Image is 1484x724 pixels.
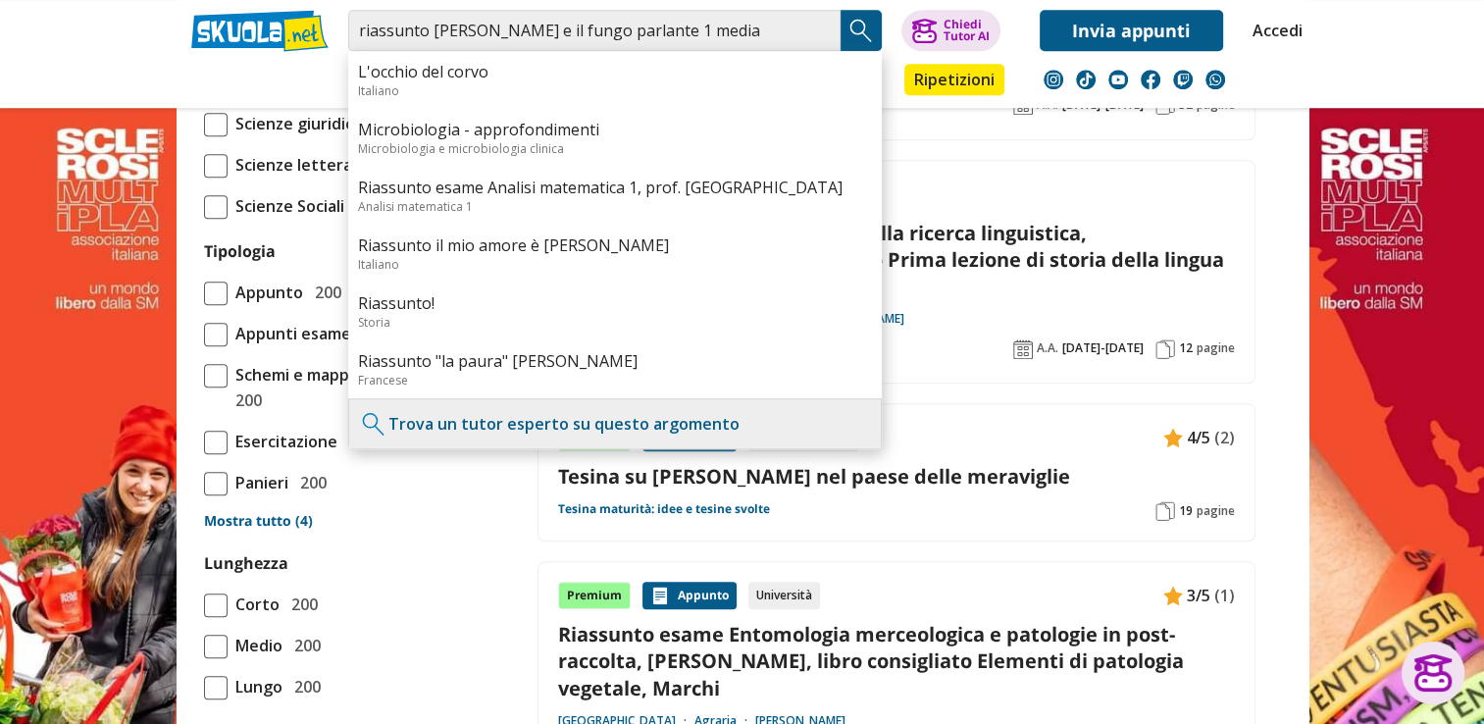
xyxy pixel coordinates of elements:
a: Riassunto! [358,292,872,314]
label: Tipologia [204,240,276,262]
a: Accedi [1253,10,1294,51]
span: pagine [1197,340,1235,356]
img: Appunti contenuto [1163,428,1183,447]
a: Tesina su [PERSON_NAME] nel paese delle meraviglie [558,463,1235,490]
span: 200 [286,633,321,658]
span: Scienze Sociali Prof [228,193,382,219]
img: Trova un tutor esperto [359,409,388,439]
a: Appunti [343,64,432,99]
label: Lunghezza [204,552,288,574]
a: Riassunto esame Entomologia merceologica e patologie in post-raccolta, [PERSON_NAME], libro consi... [558,621,1235,701]
a: Riassunto esame metodologia della ricerca linguistica, [PERSON_NAME], libro consigliato Prima lez... [558,220,1235,300]
span: 200 [341,429,376,454]
img: tiktok [1076,70,1096,89]
span: 200 [228,388,262,413]
span: Corto [228,592,280,617]
a: Trova un tutor esperto su questo argomento [388,413,740,435]
img: Appunti contenuto [1163,586,1183,605]
span: Scienze giuridiche Prof [228,111,410,136]
span: 200 [286,674,321,699]
span: 12 [1179,340,1193,356]
img: twitch [1173,70,1193,89]
a: L'occhio del corvo [358,61,872,82]
a: Riassunto "la paura" [PERSON_NAME] [358,350,872,372]
span: Scienze letterarie Prof [228,152,410,178]
span: 4/5 [1187,425,1210,450]
div: Premium [558,582,631,609]
span: Appunti esame [228,321,351,346]
a: Tesina maturità: idee e tesine svolte [558,501,770,517]
span: 19 [1179,503,1193,519]
button: ChiediTutor AI [901,10,1000,51]
span: 200 [307,280,341,305]
div: Francese [358,372,872,388]
div: Microbiologia e microbiologia clinica [358,140,872,157]
img: Pagine [1155,501,1175,521]
img: Appunti contenuto [650,586,670,605]
img: Anno accademico [1013,339,1033,359]
span: 3/5 [1187,583,1210,608]
img: youtube [1108,70,1128,89]
span: pagine [1197,503,1235,519]
span: Lungo [228,674,282,699]
div: Università [748,582,820,609]
span: 200 [292,470,327,495]
div: Appunto [642,582,737,609]
span: (2) [1214,425,1235,450]
span: A.A. [1037,340,1058,356]
span: Panieri [228,470,288,495]
span: Esercitazione [228,429,337,454]
img: WhatsApp [1205,70,1225,89]
a: Riassunto il mio amore è [PERSON_NAME] [358,234,872,256]
div: Italiano [358,256,872,273]
div: Chiedi Tutor AI [943,19,989,42]
a: Mostra tutto (4) [204,511,486,531]
a: Microbiologia - approfondimenti [358,119,872,140]
button: Search Button [841,10,882,51]
img: Cerca appunti, riassunti o versioni [846,16,876,45]
span: Appunto [228,280,303,305]
span: Schemi e mappe concettuali [228,362,450,388]
a: Ripetizioni [904,64,1004,95]
div: Analisi matematica 1 [358,198,872,215]
span: Medio [228,633,282,658]
span: [DATE]-[DATE] [1062,340,1144,356]
img: Pagine [1155,339,1175,359]
div: Italiano [358,82,872,99]
img: instagram [1044,70,1063,89]
span: 200 [283,592,318,617]
input: Cerca appunti, riassunti o versioni [348,10,841,51]
div: Storia [358,314,872,331]
span: (1) [1214,583,1235,608]
img: facebook [1141,70,1160,89]
a: Invia appunti [1040,10,1223,51]
a: Riassunto esame Analisi matematica 1, prof. [GEOGRAPHIC_DATA] [358,177,872,198]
